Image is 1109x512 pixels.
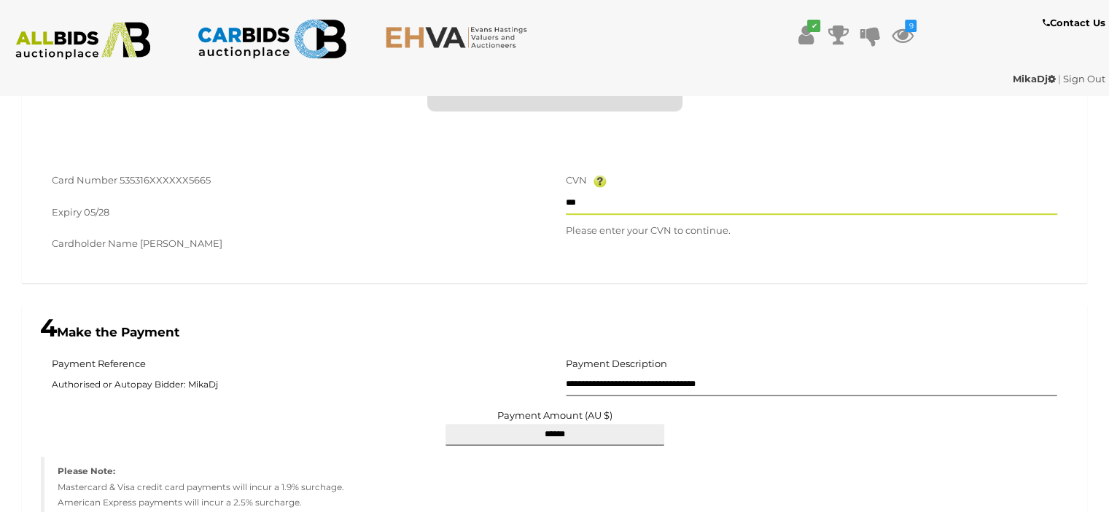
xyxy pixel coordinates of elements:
img: EHVA.com.au [385,25,535,49]
img: ALLBIDS.com.au [8,22,158,60]
span: Authorised or Autopay Bidder: MikaDj [52,374,544,396]
h5: Payment Reference [52,358,146,369]
label: CVN [566,172,587,189]
img: CARBIDS.com.au [197,15,347,63]
span: 05/28 [84,206,109,218]
a: MikaDj [1013,73,1058,84]
i: 9 [905,20,917,32]
a: Contact Us [1043,15,1109,31]
label: Expiry [52,204,82,221]
a: Sign Out [1063,73,1105,84]
a: 9 [891,22,913,48]
strong: Please Note: [58,465,115,476]
img: Help [594,176,607,187]
h5: Payment Description [566,358,667,369]
strong: MikaDj [1013,73,1056,84]
span: 535316XXXXXX5665 [120,174,211,186]
label: Payment Amount (AU $) [497,410,612,420]
span: | [1058,73,1061,84]
label: Cardholder Name [52,235,138,252]
p: Please enter your CVN to continue. [566,222,1058,239]
a: ✔ [795,22,817,48]
i: ✔ [807,20,820,32]
b: Contact Us [1043,17,1105,28]
b: Make the Payment [40,325,179,339]
span: [PERSON_NAME] [140,237,222,249]
label: Card Number [52,172,117,189]
span: 4 [40,312,57,343]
